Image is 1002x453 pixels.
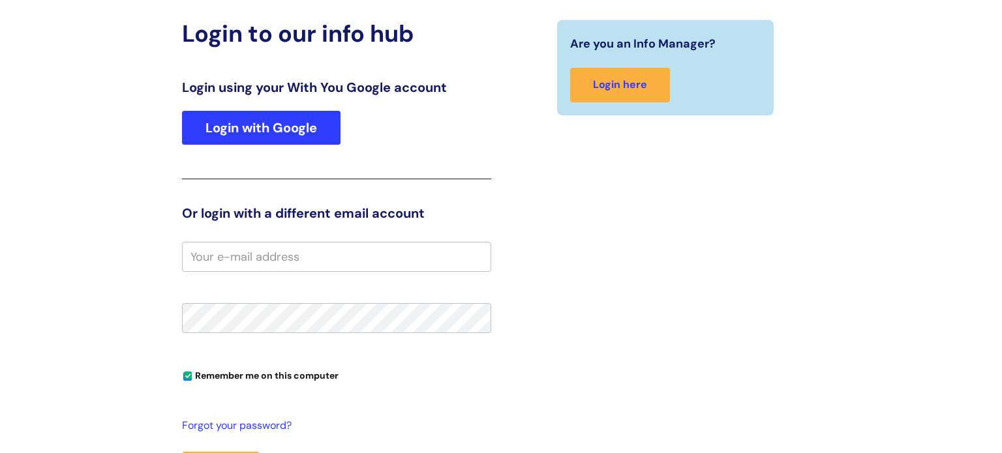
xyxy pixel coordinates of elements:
a: Login here [570,68,670,102]
input: Your e-mail address [182,242,491,272]
div: You can uncheck this option if you're logging in from a shared device [182,364,491,385]
label: Remember me on this computer [182,367,339,381]
h3: Or login with a different email account [182,205,491,221]
h3: Login using your With You Google account [182,80,491,95]
a: Forgot your password? [182,416,485,435]
span: Are you an Info Manager? [570,33,716,54]
h2: Login to our info hub [182,20,491,48]
input: Remember me on this computer [183,372,192,381]
a: Login with Google [182,111,341,145]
